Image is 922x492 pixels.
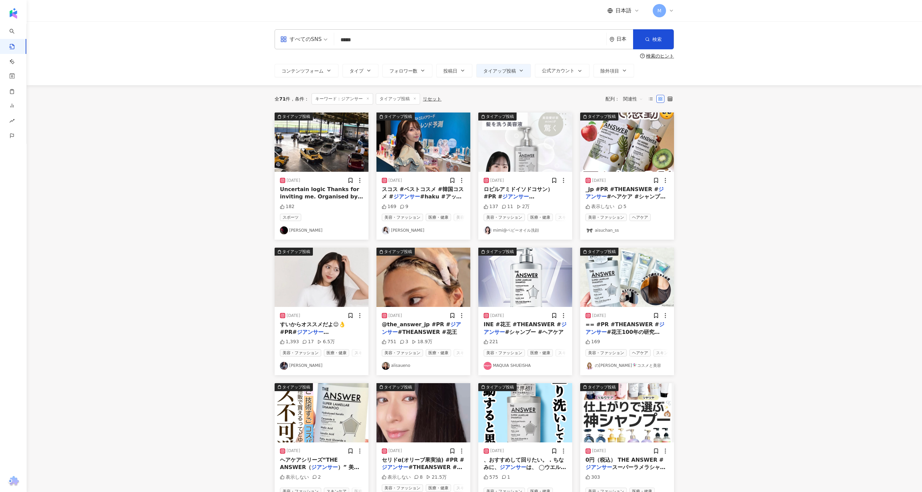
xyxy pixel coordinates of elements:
a: KOL AvatarMAQUIA SHUEISHA [484,362,567,370]
div: タイアップ投稿 [282,248,310,255]
span: ヘアケア [629,214,651,221]
span: 日本語 [615,7,631,14]
span: 美容・ファッション [382,484,423,492]
span: 医療・健康 [324,349,349,357]
div: タイアップ投稿 [486,113,514,120]
img: post-image [376,383,470,442]
div: 21.5万 [426,474,447,481]
a: KOL Avataraisuchan_ss [585,226,669,234]
mark: ジアンサー [500,464,526,470]
div: [DATE] [388,313,402,319]
img: KOL Avatar [585,226,593,234]
img: post-image [275,383,368,442]
span: 関連性 [623,94,643,104]
div: タイアップ投稿 [384,113,412,120]
div: リセット [423,96,441,102]
span: コンテンツフォーム [282,68,324,74]
button: 投稿日 [436,64,472,77]
div: 169 [382,203,396,210]
img: KOL Avatar [280,226,288,234]
div: 1,393 [280,339,299,345]
span: スーパーラメラシャンプー/ [585,464,665,478]
span: スキンケア [556,349,581,357]
div: タイアップ投稿 [486,384,514,390]
div: post-imageタイアップ投稿 [376,113,470,172]
a: KOL Avatar[PERSON_NAME] [280,362,363,370]
span: 美容・ファッション [382,214,423,221]
span: スキンケア [454,484,479,492]
span: 検索 [652,37,662,42]
img: post-image [376,113,470,172]
div: post-imageタイアップ投稿 [478,383,572,442]
div: 137 [484,203,498,210]
div: タイアップ投稿 [384,248,412,255]
div: タイアップ投稿 [282,113,310,120]
div: [DATE] [592,178,606,183]
span: 医療・健康 [528,214,553,221]
div: [DATE] [287,448,300,454]
img: post-image [580,383,674,442]
mark: ジアンサー [393,193,420,200]
span: タイアップ投稿 [376,93,420,105]
div: post-imageタイアップ投稿 [376,248,470,307]
div: タイアップ投稿 [588,113,616,120]
button: タイアップ投稿 [476,64,531,77]
div: 182 [280,203,295,210]
div: 303 [585,474,600,481]
img: post-image [275,113,368,172]
div: タイアップ投稿 [588,248,616,255]
span: スキンケア [352,349,377,357]
a: KOL Avatar[PERSON_NAME] [382,226,465,234]
div: [DATE] [490,178,504,183]
mark: ジアンサー [585,464,612,470]
span: 投稿日 [443,68,457,74]
a: KOL Avataralisaueno [382,362,465,370]
div: 配列： [605,94,647,104]
span: 公式アカウント [542,68,575,73]
div: post-imageタイアップ投稿 [580,383,674,442]
div: [DATE] [490,313,504,319]
span: 医療・健康 [426,349,451,357]
button: 除外項目 [593,64,634,77]
span: ヘアケア [629,349,651,357]
span: タイプ [349,68,363,74]
div: 751 [382,339,396,345]
span: #花王100年の研究#SUPE [585,329,660,343]
a: KOL Avatarmimi@ベビーオイル洗顔 [484,226,567,234]
span: スコス #ベストコスメ #韓国コスメ # [382,186,464,200]
img: post-image [580,113,674,172]
span: セリドα(オリーブ果実油) #PR # [382,457,464,463]
div: 8 [414,474,423,481]
div: post-imageタイアップ投稿 [376,383,470,442]
span: 医療・健康 [528,349,553,357]
div: 6.5万 [317,339,335,345]
img: KOL Avatar [382,362,390,370]
span: スポーツ [280,214,301,221]
div: [DATE] [490,448,504,454]
div: post-imageタイアップ投稿 [275,248,368,307]
div: 5 [618,203,626,210]
span: 美容・ファッション [484,214,525,221]
span: rise [9,114,15,129]
span: 医療・健康 [426,484,451,492]
div: [DATE] [592,313,606,319]
span: スキンケア [454,349,479,357]
div: [DATE] [388,178,402,183]
span: タイアップ投稿 [483,68,516,74]
span: == #PR #THEANSWER # [585,321,659,328]
div: 全 件 [275,96,290,102]
div: 17 [302,339,314,345]
div: [DATE] [388,448,402,454]
a: KOL Avatarの[PERSON_NAME]🧚🏻‍♀️コスメと美容 [585,362,669,370]
button: 公式アカウント [535,64,589,77]
div: post-imageタイアップ投稿 [580,248,674,307]
div: post-imageタイアップ投稿 [478,248,572,307]
span: 、おすすめして回りたい。 . ちなみに、 [484,457,564,470]
span: 除外項目 [600,68,619,74]
span: appstore [280,36,287,43]
img: KOL Avatar [484,226,492,234]
img: post-image [478,383,572,442]
div: 11 [502,203,513,210]
div: 2万 [517,203,530,210]
img: post-image [478,113,572,172]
